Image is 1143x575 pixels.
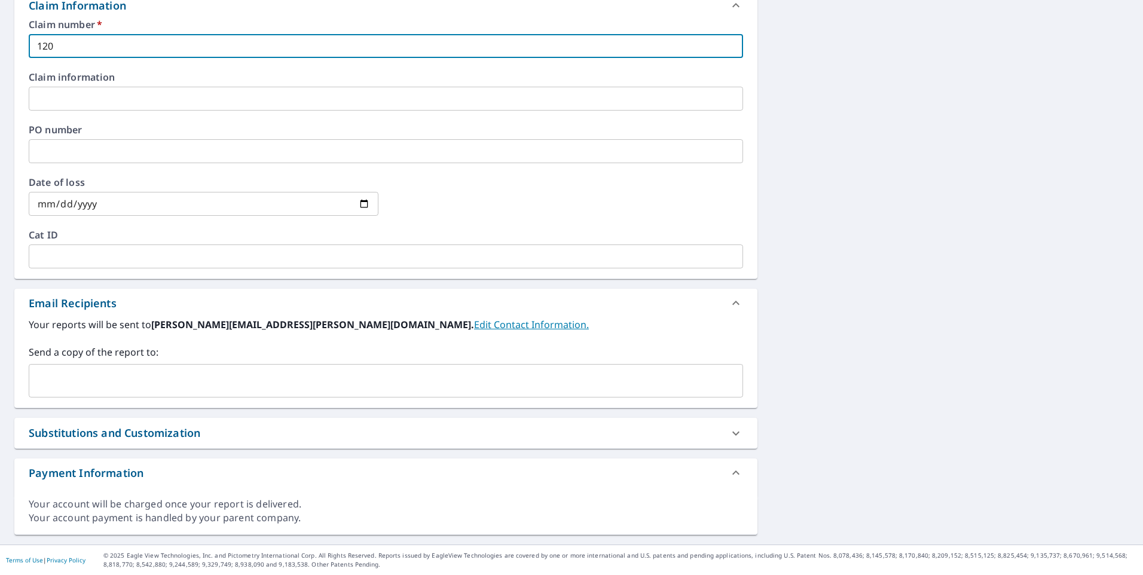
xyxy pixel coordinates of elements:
p: © 2025 Eagle View Technologies, Inc. and Pictometry International Corp. All Rights Reserved. Repo... [103,551,1137,569]
div: Payment Information [29,465,143,481]
a: Privacy Policy [47,556,85,564]
label: PO number [29,125,743,134]
label: Cat ID [29,230,743,240]
div: Email Recipients [29,295,117,311]
div: Substitutions and Customization [29,425,200,441]
label: Date of loss [29,178,378,187]
label: Claim number [29,20,743,29]
div: Your account will be charged once your report is delivered. [29,497,743,511]
p: | [6,556,85,564]
div: Substitutions and Customization [14,418,757,448]
label: Your reports will be sent to [29,317,743,332]
a: Terms of Use [6,556,43,564]
div: Payment Information [14,458,757,487]
label: Claim information [29,72,743,82]
div: Email Recipients [14,289,757,317]
a: EditContactInfo [474,318,589,331]
div: Your account payment is handled by your parent company. [29,511,743,525]
b: [PERSON_NAME][EMAIL_ADDRESS][PERSON_NAME][DOMAIN_NAME]. [151,318,474,331]
label: Send a copy of the report to: [29,345,743,359]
